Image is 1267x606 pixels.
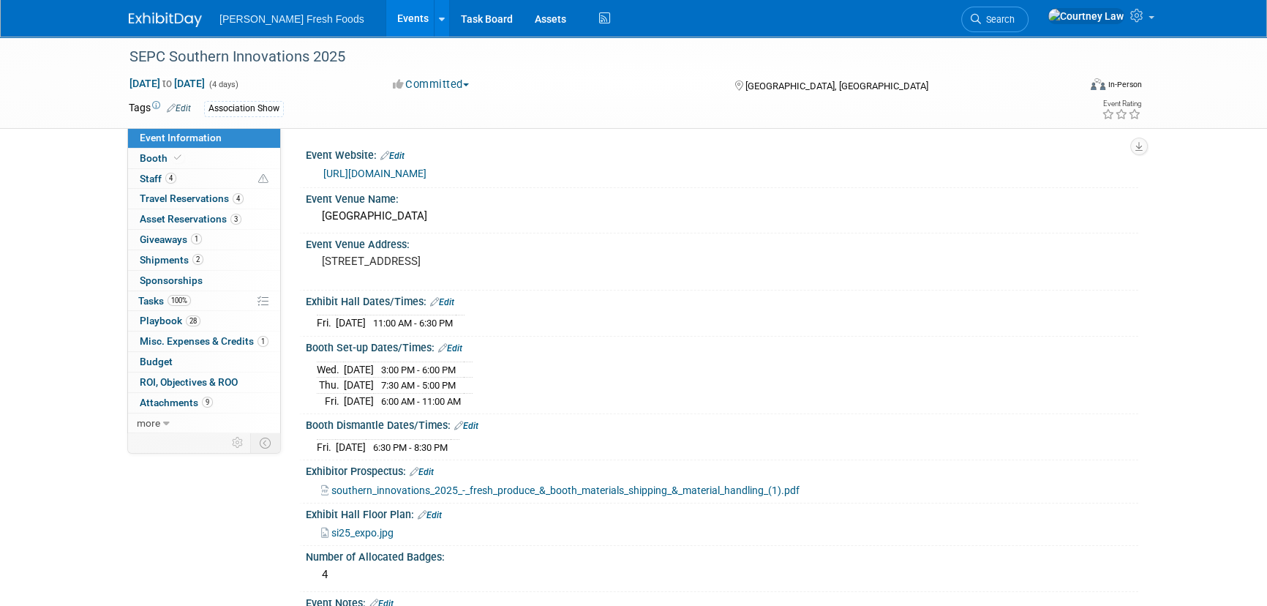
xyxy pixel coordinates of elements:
span: Attachments [140,397,213,408]
span: Event Information [140,132,222,143]
span: 100% [168,295,191,306]
a: si25_expo.jpg [321,527,394,539]
div: Event Website: [306,144,1138,163]
div: Booth Dismantle Dates/Times: [306,414,1138,433]
td: [DATE] [344,362,374,378]
span: si25_expo.jpg [331,527,394,539]
td: Tags [129,100,191,117]
a: Edit [410,467,434,477]
a: Travel Reservations4 [128,189,280,209]
a: ROI, Objectives & ROO [128,373,280,392]
span: 7:30 AM - 5:00 PM [381,380,456,391]
td: Thu. [317,378,344,394]
a: Tasks100% [128,291,280,311]
a: Shipments2 [128,250,280,270]
td: Personalize Event Tab Strip [225,433,251,452]
span: Tasks [138,295,191,307]
td: [DATE] [344,378,374,394]
div: Exhibitor Prospectus: [306,460,1138,479]
img: Format-Inperson.png [1091,78,1105,90]
span: Booth [140,152,184,164]
a: southern_innovations_2025_-_fresh_produce_&_booth_materials_shipping_&_material_handling_(1).pdf [321,485,800,496]
span: Staff [140,173,176,184]
div: Event Venue Name: [306,188,1138,206]
div: Event Format [991,76,1142,98]
span: Search [981,14,1015,25]
a: Edit [167,103,191,113]
span: 3:00 PM - 6:00 PM [381,364,456,375]
span: 6:30 PM - 8:30 PM [373,442,448,453]
a: Edit [418,510,442,520]
img: Courtney Law [1048,8,1124,24]
span: 4 [233,193,244,204]
div: Exhibit Hall Dates/Times: [306,291,1138,310]
div: Event Rating [1102,100,1141,108]
div: 4 [317,564,1127,586]
a: Misc. Expenses & Credits1 [128,332,280,351]
span: Giveaways [140,233,202,245]
td: [DATE] [336,315,366,331]
span: 6:00 AM - 11:00 AM [381,396,461,407]
span: more [137,417,160,429]
span: Budget [140,356,173,367]
div: Number of Allocated Badges: [306,546,1138,564]
span: Asset Reservations [140,213,241,225]
a: Staff4 [128,169,280,189]
td: [DATE] [344,393,374,408]
a: Search [961,7,1029,32]
span: Sponsorships [140,274,203,286]
span: 4 [165,173,176,184]
a: Attachments9 [128,393,280,413]
a: Budget [128,352,280,372]
span: 1 [257,336,268,347]
span: 3 [230,214,241,225]
td: Fri. [317,439,336,454]
a: Playbook28 [128,311,280,331]
span: 1 [191,233,202,244]
span: (4 days) [208,80,238,89]
button: Committed [388,77,475,92]
a: Edit [380,151,405,161]
span: southern_innovations_2025_-_fresh_produce_&_booth_materials_shipping_&_material_handling_(1).pdf [331,485,800,496]
span: Shipments [140,254,203,266]
div: Association Show [204,101,284,116]
span: 28 [186,315,200,326]
span: [PERSON_NAME] Fresh Foods [219,13,364,25]
span: [GEOGRAPHIC_DATA], [GEOGRAPHIC_DATA] [745,81,928,91]
span: Travel Reservations [140,192,244,204]
span: ROI, Objectives & ROO [140,376,238,388]
i: Booth reservation complete [174,154,181,162]
span: to [160,78,174,89]
td: Wed. [317,362,344,378]
td: [DATE] [336,439,366,454]
div: [GEOGRAPHIC_DATA] [317,205,1127,228]
div: Event Venue Address: [306,233,1138,252]
span: 11:00 AM - 6:30 PM [373,318,453,329]
a: Booth [128,149,280,168]
span: Potential Scheduling Conflict -- at least one attendee is tagged in another overlapping event. [258,173,268,186]
td: Fri. [317,393,344,408]
a: Asset Reservations3 [128,209,280,229]
td: Toggle Event Tabs [251,433,281,452]
a: [URL][DOMAIN_NAME] [323,168,426,179]
span: [DATE] [DATE] [129,77,206,90]
span: Misc. Expenses & Credits [140,335,268,347]
span: Playbook [140,315,200,326]
div: In-Person [1108,79,1142,90]
a: Sponsorships [128,271,280,291]
div: Exhibit Hall Floor Plan: [306,504,1138,523]
a: Edit [438,343,462,353]
a: Event Information [128,128,280,148]
a: Edit [430,297,454,307]
pre: [STREET_ADDRESS] [322,255,636,268]
span: 9 [202,397,213,408]
a: Giveaways1 [128,230,280,250]
div: Booth Set-up Dates/Times: [306,337,1138,356]
div: SEPC Southern Innovations 2025 [124,44,1056,70]
span: 2 [192,254,203,265]
a: Edit [454,421,478,431]
td: Fri. [317,315,336,331]
img: ExhibitDay [129,12,202,27]
a: more [128,414,280,433]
